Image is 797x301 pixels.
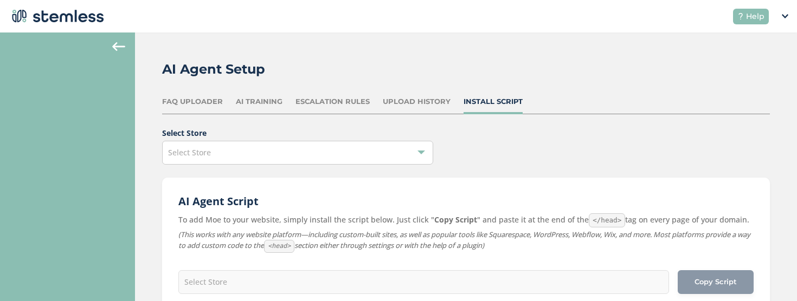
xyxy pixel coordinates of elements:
[743,249,797,301] iframe: Chat Widget
[236,96,282,107] div: AI Training
[746,11,764,22] span: Help
[178,230,754,253] label: (This works with any website platform—including custom-built sites, as well as popular tools like...
[782,14,788,18] img: icon_down-arrow-small-66adaf34.svg
[264,240,294,253] code: <head>
[383,96,451,107] div: Upload History
[162,96,223,107] div: FAQ Uploader
[737,13,744,19] img: icon-help-white-03924b79.svg
[9,5,104,27] img: logo-dark-0685b13c.svg
[434,214,477,225] strong: Copy Script
[178,213,754,227] label: To add Moe to your website, simply install the script below. Just click " " and paste it at the e...
[178,194,754,209] h2: AI Agent Script
[112,42,125,51] img: icon-arrow-back-accent-c549486e.svg
[162,60,265,79] h2: AI Agent Setup
[295,96,370,107] div: Escalation Rules
[168,147,211,158] span: Select Store
[162,127,770,139] label: Select Store
[589,213,625,227] code: </head>
[464,96,523,107] div: Install Script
